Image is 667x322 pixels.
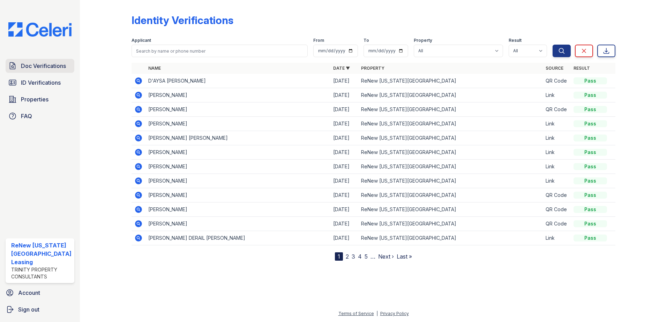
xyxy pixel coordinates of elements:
[132,38,151,43] label: Applicant
[3,302,77,316] a: Sign out
[358,231,543,245] td: ReNew [US_STATE][GEOGRAPHIC_DATA]
[145,202,330,217] td: [PERSON_NAME]
[148,66,161,71] a: Name
[330,145,358,160] td: [DATE]
[358,117,543,131] td: ReNew [US_STATE][GEOGRAPHIC_DATA]
[574,106,607,113] div: Pass
[358,145,543,160] td: ReNew [US_STATE][GEOGRAPHIC_DATA]
[574,235,607,242] div: Pass
[358,160,543,174] td: ReNew [US_STATE][GEOGRAPHIC_DATA]
[330,231,358,245] td: [DATE]
[574,135,607,141] div: Pass
[6,92,74,106] a: Properties
[543,188,571,202] td: QR Code
[574,177,607,184] div: Pass
[546,66,563,71] a: Source
[330,88,358,102] td: [DATE]
[21,112,32,120] span: FAQ
[358,88,543,102] td: ReNew [US_STATE][GEOGRAPHIC_DATA]
[11,266,72,280] div: Trinity Property Consultants
[3,286,77,300] a: Account
[145,174,330,188] td: [PERSON_NAME]
[145,145,330,160] td: [PERSON_NAME]
[358,102,543,117] td: ReNew [US_STATE][GEOGRAPHIC_DATA]
[333,66,350,71] a: Date ▼
[313,38,324,43] label: From
[11,241,72,266] div: ReNew [US_STATE][GEOGRAPHIC_DATA] Leasing
[376,311,378,316] div: |
[543,145,571,160] td: Link
[21,95,48,103] span: Properties
[330,188,358,202] td: [DATE]
[574,120,607,127] div: Pass
[414,38,432,43] label: Property
[330,102,358,117] td: [DATE]
[574,220,607,227] div: Pass
[364,38,369,43] label: To
[18,289,40,297] span: Account
[574,149,607,156] div: Pass
[346,253,349,260] a: 2
[18,305,39,314] span: Sign out
[543,131,571,145] td: Link
[574,163,607,170] div: Pass
[358,217,543,231] td: ReNew [US_STATE][GEOGRAPHIC_DATA]
[358,188,543,202] td: ReNew [US_STATE][GEOGRAPHIC_DATA]
[330,117,358,131] td: [DATE]
[145,231,330,245] td: [PERSON_NAME] DERAIL [PERSON_NAME]
[330,160,358,174] td: [DATE]
[330,202,358,217] td: [DATE]
[543,160,571,174] td: Link
[335,252,343,261] div: 1
[145,217,330,231] td: [PERSON_NAME]
[574,66,590,71] a: Result
[543,117,571,131] td: Link
[397,253,412,260] a: Last »
[358,253,362,260] a: 4
[358,74,543,88] td: ReNew [US_STATE][GEOGRAPHIC_DATA]
[361,66,384,71] a: Property
[358,174,543,188] td: ReNew [US_STATE][GEOGRAPHIC_DATA]
[543,74,571,88] td: QR Code
[380,311,409,316] a: Privacy Policy
[21,78,61,87] span: ID Verifications
[6,109,74,123] a: FAQ
[330,74,358,88] td: [DATE]
[145,188,330,202] td: [PERSON_NAME]
[543,217,571,231] td: QR Code
[330,131,358,145] td: [DATE]
[145,131,330,145] td: [PERSON_NAME] [PERSON_NAME]
[543,231,571,245] td: Link
[145,160,330,174] td: [PERSON_NAME]
[378,253,394,260] a: Next ›
[543,202,571,217] td: QR Code
[132,45,308,57] input: Search by name or phone number
[574,92,607,99] div: Pass
[6,59,74,73] a: Doc Verifications
[330,217,358,231] td: [DATE]
[358,202,543,217] td: ReNew [US_STATE][GEOGRAPHIC_DATA]
[145,88,330,102] td: [PERSON_NAME]
[574,206,607,213] div: Pass
[145,74,330,88] td: D'AYSA [PERSON_NAME]
[574,192,607,199] div: Pass
[543,174,571,188] td: Link
[352,253,355,260] a: 3
[132,14,233,26] div: Identity Verifications
[365,253,368,260] a: 5
[21,62,66,70] span: Doc Verifications
[543,88,571,102] td: Link
[3,22,77,37] img: CE_Logo_Blue-a8612792a0a2168367f1c8372b55b34899dd931a85d93a1a3d3e32e68fde9ad4.png
[145,102,330,117] td: [PERSON_NAME]
[145,117,330,131] td: [PERSON_NAME]
[509,38,522,43] label: Result
[574,77,607,84] div: Pass
[358,131,543,145] td: ReNew [US_STATE][GEOGRAPHIC_DATA]
[338,311,374,316] a: Terms of Service
[370,252,375,261] span: …
[6,76,74,90] a: ID Verifications
[543,102,571,117] td: QR Code
[330,174,358,188] td: [DATE]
